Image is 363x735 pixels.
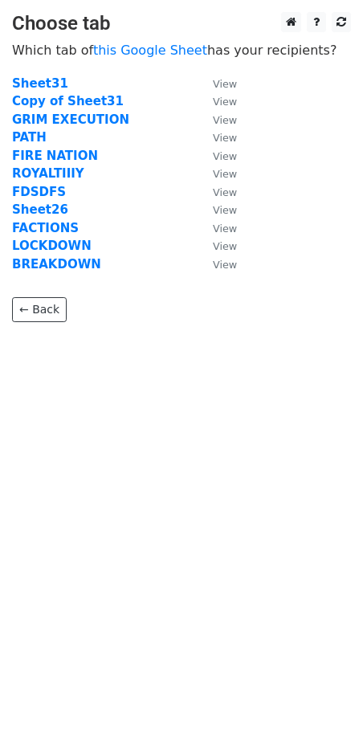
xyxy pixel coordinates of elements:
[12,297,67,322] a: ← Back
[12,185,66,199] a: FDSDFS
[12,130,47,145] a: PATH
[213,132,237,144] small: View
[12,239,92,253] a: LOCKDOWN
[12,202,68,217] a: Sheet26
[12,94,124,108] a: Copy of Sheet31
[93,43,207,58] a: this Google Sheet
[12,221,79,235] a: FACTIONS
[197,239,237,253] a: View
[197,149,237,163] a: View
[12,149,98,163] a: FIRE NATION
[197,130,237,145] a: View
[197,202,237,217] a: View
[197,112,237,127] a: View
[213,186,237,198] small: View
[213,78,237,90] small: View
[12,257,101,272] a: BREAKDOWN
[197,166,237,181] a: View
[213,240,237,252] small: View
[213,259,237,271] small: View
[197,94,237,108] a: View
[197,185,237,199] a: View
[213,96,237,108] small: View
[12,166,84,181] a: ROYALTIIIY
[12,12,351,35] h3: Choose tab
[12,42,351,59] p: Which tab of has your recipients?
[213,223,237,235] small: View
[12,112,129,127] a: GRIM EXECUTION
[213,114,237,126] small: View
[12,76,68,91] a: Sheet31
[213,150,237,162] small: View
[197,257,237,272] a: View
[213,204,237,216] small: View
[197,76,237,91] a: View
[213,168,237,180] small: View
[197,221,237,235] a: View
